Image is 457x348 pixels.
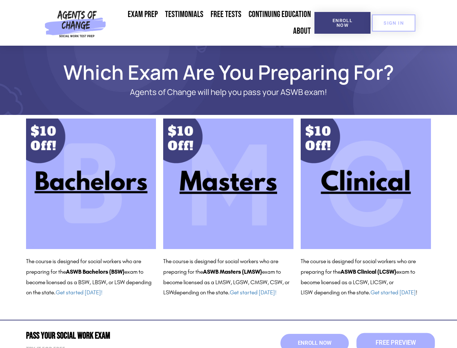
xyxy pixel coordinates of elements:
[207,6,245,23] a: Free Tests
[384,21,404,25] span: SIGN IN
[340,268,396,275] b: ASWB Clinical (LCSW)
[326,18,359,28] span: Enroll Now
[375,340,415,346] span: Free Preview
[203,268,262,275] b: ASWB Masters (LMSW)
[66,268,124,275] b: ASWB Bachelors (BSW)
[56,289,102,296] a: Get started [DATE]!
[22,64,435,80] h1: Which Exam Are You Preparing For?
[26,331,225,340] h2: Pass Your Social Work Exam
[173,289,276,296] span: depending on the state.
[371,289,416,296] a: Get started [DATE]
[51,88,406,97] p: Agents of Change will help you pass your ASWB exam!
[298,340,331,346] span: Enroll Now
[372,14,415,32] a: SIGN IN
[289,23,314,40] a: About
[124,6,161,23] a: Exam Prep
[369,289,417,296] span: . !
[161,6,207,23] a: Testimonials
[230,289,276,296] a: Get started [DATE]!
[163,256,293,298] p: The course is designed for social workers who are preparing for the exam to become licensed as a ...
[314,12,371,34] a: Enroll Now
[245,6,314,23] a: Continuing Education
[26,256,156,298] p: The course is designed for social workers who are preparing for the exam to become licensed as a ...
[109,6,314,40] nav: Menu
[301,256,431,298] p: The course is designed for social workers who are preparing for the exam to become licensed as a ...
[314,289,369,296] span: depending on the state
